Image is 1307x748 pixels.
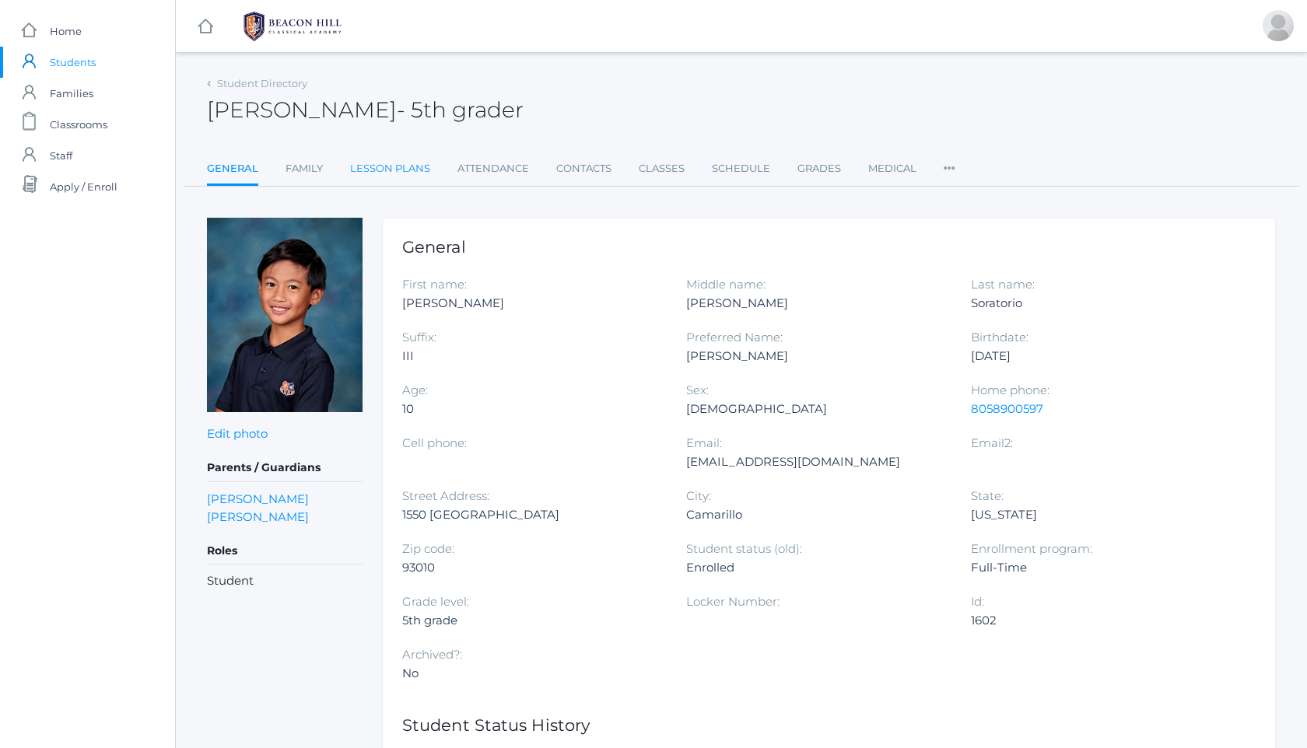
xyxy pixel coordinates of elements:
label: Sex: [686,383,709,397]
label: Age: [402,383,428,397]
div: [DATE] [971,347,1232,365]
span: - 5th grader [397,96,524,123]
h1: General [402,238,1256,256]
div: Camarillo [686,505,947,524]
label: State: [971,488,1004,503]
div: Soratorio [971,294,1232,313]
div: 1550 [GEOGRAPHIC_DATA] [402,505,663,524]
h1: Student Status History [402,716,1256,734]
li: Student [207,572,363,590]
div: [PERSON_NAME] [402,294,663,313]
label: Student status (old): [686,541,802,556]
label: Archived?: [402,647,462,662]
a: General [207,153,258,187]
label: Last name: [971,277,1035,292]
label: Grade level: [402,594,469,609]
label: City: [686,488,711,503]
a: Grades [797,153,841,184]
a: Lesson Plans [350,153,430,184]
a: Medical [868,153,916,184]
span: Classrooms [50,109,107,140]
a: Attendance [457,153,529,184]
a: Family [286,153,323,184]
h5: Roles [207,538,363,564]
label: Street Address: [402,488,489,503]
label: First name: [402,277,467,292]
div: [EMAIL_ADDRESS][DOMAIN_NAME] [686,453,947,471]
label: Cell phone: [402,435,467,450]
div: Full-Time [971,558,1232,577]
h5: Parents / Guardians [207,455,363,481]
a: Schedule [712,153,770,184]
span: Students [50,47,96,78]
a: Classes [639,153,685,184]
img: Matteo Soratorio [207,218,363,412]
label: Preferred Name: [686,330,783,344]
div: 10 [402,400,663,418]
span: Families [50,78,93,109]
div: III [402,347,663,365]
div: [PERSON_NAME] [686,294,947,313]
span: Apply / Enroll [50,171,117,202]
div: Enrolled [686,558,947,577]
div: [DEMOGRAPHIC_DATA] [686,400,947,418]
a: Student Directory [217,77,307,89]
div: 5th grade [402,611,663,630]
div: [US_STATE] [971,505,1232,524]
div: No [402,664,663,683]
label: Email: [686,435,722,450]
label: Birthdate: [971,330,1028,344]
span: Staff [50,140,72,171]
div: Lew Soratorio [1263,10,1294,41]
label: Enrollment program: [971,541,1092,556]
a: [PERSON_NAME] [207,490,309,508]
div: 1602 [971,611,1232,630]
a: Contacts [556,153,611,184]
label: Locker Number: [686,594,780,609]
div: 93010 [402,558,663,577]
span: Home [50,16,82,47]
label: Home phone: [971,383,1049,397]
label: Email2: [971,435,1013,450]
h2: [PERSON_NAME] [207,98,524,122]
div: [PERSON_NAME] [686,347,947,365]
label: Id: [971,594,984,609]
a: [PERSON_NAME] [207,508,309,526]
img: BHCALogos-05-308ed15e86a5a0abce9b8dd61676a3503ac9727e845dece92d48e8588c001991.png [234,7,351,46]
label: Middle name: [686,277,766,292]
label: Zip code: [402,541,454,556]
label: Suffix: [402,330,436,344]
a: Edit photo [207,426,268,441]
a: 8058900597 [971,401,1043,416]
